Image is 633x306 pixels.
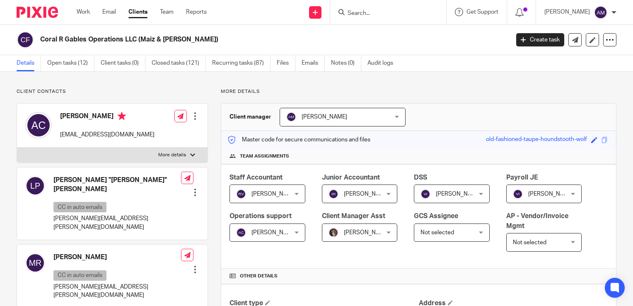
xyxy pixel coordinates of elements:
p: Master code for secure communications and files [227,136,370,144]
span: Payroll JE [506,174,538,181]
h2: Coral R Gables Operations LLC (Maiz & [PERSON_NAME]) [40,35,411,44]
img: svg%3E [236,228,246,238]
span: [PERSON_NAME] [344,230,389,236]
a: Create task [516,33,564,46]
span: [PERSON_NAME] [251,191,297,197]
a: Notes (0) [331,55,361,71]
p: [PERSON_NAME][EMAIL_ADDRESS][PERSON_NAME][DOMAIN_NAME] [53,283,181,300]
span: [PERSON_NAME] [344,191,389,197]
h3: Client manager [230,113,271,121]
span: AP - Vendor/Invoice Mgmt [506,213,568,229]
h4: [PERSON_NAME] "[PERSON_NAME]" [PERSON_NAME] [53,176,181,194]
img: svg%3E [329,189,338,199]
img: Profile%20picture%20JUS.JPG [329,228,338,238]
a: Details [17,55,41,71]
span: Get Support [466,9,498,15]
a: Clients [128,8,147,16]
span: GCS Assignee [414,213,458,219]
h4: [PERSON_NAME] [53,253,181,262]
div: old-fashioned-taupe-houndstooth-wolf [486,135,587,145]
img: svg%3E [594,6,607,19]
p: [PERSON_NAME] [544,8,590,16]
img: svg%3E [513,189,523,199]
img: svg%3E [25,176,45,196]
a: Email [102,8,116,16]
span: [PERSON_NAME] [251,230,297,236]
span: [PERSON_NAME] [528,191,574,197]
span: Other details [240,273,278,279]
img: svg%3E [25,112,52,138]
a: Recurring tasks (87) [212,55,271,71]
img: svg%3E [236,189,246,199]
span: Staff Accountant [230,174,283,181]
span: Not selected [513,240,546,245]
img: svg%3E [420,189,430,199]
p: More details [158,152,186,158]
span: Not selected [420,230,454,236]
a: Client tasks (0) [101,55,145,71]
a: Reports [186,8,207,16]
p: [PERSON_NAME][EMAIL_ADDRESS][PERSON_NAME][DOMAIN_NAME] [53,214,181,231]
p: [EMAIL_ADDRESS][DOMAIN_NAME] [60,131,155,139]
span: Operations support [230,213,292,219]
a: Audit logs [367,55,399,71]
a: Team [160,8,174,16]
p: Client contacts [17,88,208,95]
i: Primary [118,112,126,120]
span: [PERSON_NAME] [302,114,347,120]
p: More details [221,88,616,95]
a: Files [277,55,295,71]
p: CC in auto emails [53,270,106,281]
span: [PERSON_NAME] [436,191,481,197]
input: Search [347,10,421,17]
p: CC in auto emails [53,202,106,212]
span: Team assignments [240,153,289,160]
img: svg%3E [17,31,34,49]
span: Client Manager Asst [322,213,385,219]
img: svg%3E [25,253,45,273]
h4: [PERSON_NAME] [60,112,155,122]
a: Emails [302,55,325,71]
a: Open tasks (12) [47,55,94,71]
a: Work [77,8,90,16]
span: Junior Accountant [322,174,380,181]
img: Pixie [17,7,58,18]
span: DSS [414,174,427,181]
img: svg%3E [286,112,296,122]
a: Closed tasks (121) [152,55,206,71]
